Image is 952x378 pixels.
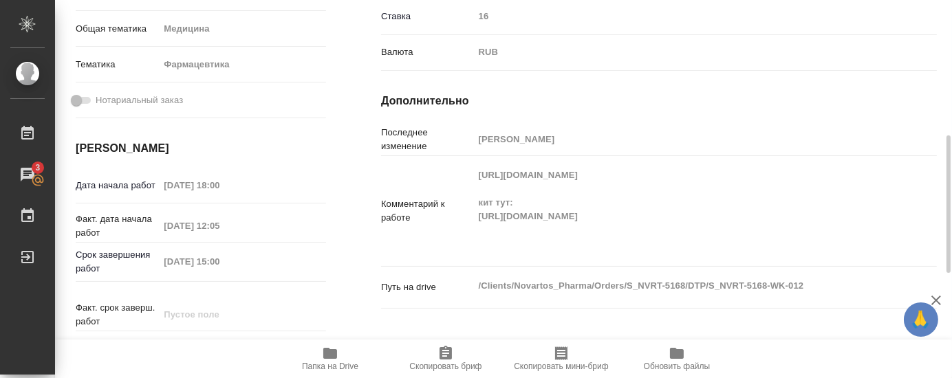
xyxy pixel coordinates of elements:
p: Срок завершения работ [76,248,159,276]
p: Валюта [381,45,474,59]
p: Путь на drive [381,280,474,294]
span: Папка на Drive [302,362,358,371]
p: Факт. дата начала работ [76,212,159,240]
textarea: /Clients/Novartos_Pharma/Orders/S_NVRT-5168/DTP/S_NVRT-5168-WK-012 [474,274,891,298]
p: Срок завершения услуги [76,337,159,364]
button: Скопировать мини-бриф [504,340,619,378]
input: Пустое поле [159,216,279,236]
input: Пустое поле [159,175,279,195]
span: Обновить файлы [644,362,711,371]
span: Скопировать мини-бриф [514,362,608,371]
p: Общая тематика [76,22,159,36]
button: 🙏 [904,302,938,337]
span: 🙏 [909,305,933,334]
div: Фармацевтика [159,53,326,76]
span: 3 [27,161,48,175]
h4: [PERSON_NAME] [76,140,326,157]
button: Папка на Drive [272,340,388,378]
p: Последнее изменение [381,126,474,153]
div: RUB [474,41,891,64]
span: Нотариальный заказ [96,93,183,107]
p: Комментарий к работе [381,197,474,225]
p: Дата начала работ [76,179,159,192]
input: Пустое поле [474,129,891,149]
input: Пустое поле [474,6,891,26]
button: Скопировать бриф [388,340,504,378]
a: 3 [3,157,52,192]
input: Пустое поле [159,252,279,271]
h4: Дополнительно [381,93,937,109]
textarea: [URL][DOMAIN_NAME] кит тут: [URL][DOMAIN_NAME] [474,164,891,256]
button: Обновить файлы [619,340,735,378]
span: Скопировать бриф [409,362,482,371]
p: Тематика [76,58,159,71]
div: Медицина [159,17,326,41]
p: Факт. срок заверш. работ [76,301,159,329]
input: Пустое поле [159,304,279,324]
p: Ставка [381,10,474,23]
